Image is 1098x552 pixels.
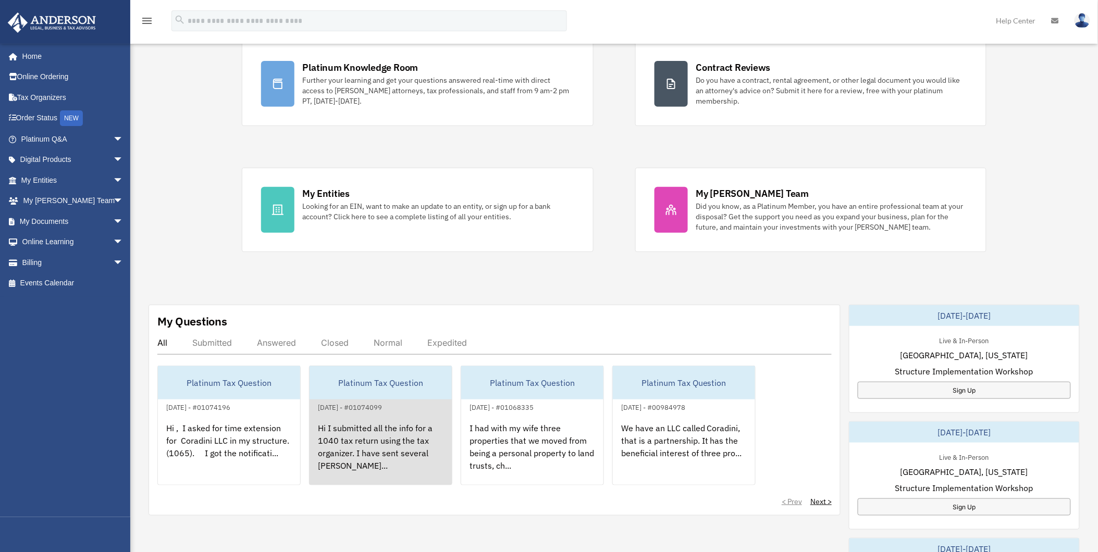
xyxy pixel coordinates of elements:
[696,75,968,106] div: Do you have a contract, rental agreement, or other legal document you would like an attorney's ad...
[849,305,1079,326] div: [DATE]-[DATE]
[174,14,186,26] i: search
[157,366,301,485] a: Platinum Tax Question[DATE] - #01074196Hi , I asked for time extension for Coradini LLC in my str...
[113,211,134,232] span: arrow_drop_down
[1075,13,1090,28] img: User Pic
[113,149,134,171] span: arrow_drop_down
[113,232,134,253] span: arrow_drop_down
[157,313,227,329] div: My Questions
[242,168,594,252] a: My Entities Looking for an EIN, want to make an update to an entity, or sign up for a bank accoun...
[7,191,139,211] a: My [PERSON_NAME] Teamarrow_drop_down
[192,337,232,348] div: Submitted
[157,337,167,348] div: All
[613,413,755,495] div: We have an LLC called Coradini, that is a partnership. It has the beneficial interest of three pr...
[141,15,153,27] i: menu
[849,422,1079,443] div: [DATE]-[DATE]
[303,75,574,106] div: Further your learning and get your questions answered real-time with direct access to [PERSON_NAM...
[310,401,390,412] div: [DATE] - #01074099
[858,498,1071,516] a: Sign Up
[7,108,139,129] a: Order StatusNEW
[5,12,99,33] img: Anderson Advisors Platinum Portal
[257,337,296,348] div: Answered
[158,366,300,399] div: Platinum Tax Question
[310,366,452,399] div: Platinum Tax Question
[810,496,832,507] a: Next >
[461,401,542,412] div: [DATE] - #01068335
[635,168,987,252] a: My [PERSON_NAME] Team Did you know, as a Platinum Member, you have an entire professional team at...
[158,413,300,495] div: Hi , I asked for time extension for Coradini LLC in my structure. (1065). I got the notificati...
[858,382,1071,399] a: Sign Up
[113,170,134,191] span: arrow_drop_down
[895,365,1033,378] span: Structure Implementation Workshop
[141,18,153,27] a: menu
[374,337,402,348] div: Normal
[7,129,139,149] a: Platinum Q&Aarrow_drop_down
[612,366,756,485] a: Platinum Tax Question[DATE] - #00984978We have an LLC called Coradini, that is a partnership. It ...
[303,201,574,222] div: Looking for an EIN, want to make an update to an entity, or sign up for a bank account? Click her...
[900,349,1028,361] span: [GEOGRAPHIC_DATA], [US_STATE]
[461,366,603,399] div: Platinum Tax Question
[895,482,1033,494] span: Structure Implementation Workshop
[60,110,83,126] div: NEW
[461,366,604,485] a: Platinum Tax Question[DATE] - #01068335I had with my wife three properties that we moved from bei...
[696,61,771,74] div: Contract Reviews
[7,232,139,253] a: Online Learningarrow_drop_down
[7,149,139,170] a: Digital Productsarrow_drop_down
[7,67,139,87] a: Online Ordering
[113,252,134,273] span: arrow_drop_down
[613,401,694,412] div: [DATE] - #00984978
[696,187,809,200] div: My [PERSON_NAME] Team
[309,366,452,485] a: Platinum Tax Question[DATE] - #01074099Hi I submitted all the info for a 1040 tax return using th...
[242,42,594,126] a: Platinum Knowledge Room Further your learning and get your questions answered real-time with dire...
[7,273,139,294] a: Events Calendar
[461,413,603,495] div: I had with my wife three properties that we moved from being a personal property to land trusts, ...
[635,42,987,126] a: Contract Reviews Do you have a contract, rental agreement, or other legal document you would like...
[7,170,139,191] a: My Entitiesarrow_drop_down
[303,187,350,200] div: My Entities
[7,46,134,67] a: Home
[7,87,139,108] a: Tax Organizers
[931,451,997,462] div: Live & In-Person
[931,334,997,345] div: Live & In-Person
[613,366,755,399] div: Platinum Tax Question
[7,211,139,232] a: My Documentsarrow_drop_down
[321,337,349,348] div: Closed
[113,191,134,212] span: arrow_drop_down
[158,401,239,412] div: [DATE] - #01074196
[303,61,418,74] div: Platinum Knowledge Room
[310,413,452,495] div: Hi I submitted all the info for a 1040 tax return using the tax organizer. I have sent several [P...
[113,129,134,150] span: arrow_drop_down
[900,466,1028,478] span: [GEOGRAPHIC_DATA], [US_STATE]
[7,252,139,273] a: Billingarrow_drop_down
[427,337,467,348] div: Expedited
[696,201,968,232] div: Did you know, as a Platinum Member, you have an entire professional team at your disposal? Get th...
